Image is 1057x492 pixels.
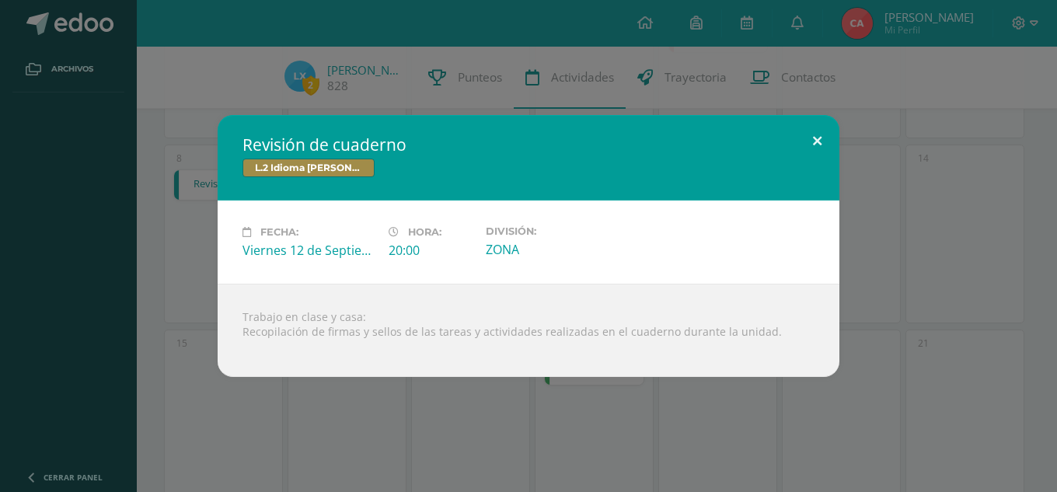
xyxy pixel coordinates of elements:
h2: Revisión de cuaderno [242,134,815,155]
button: Close (Esc) [795,115,839,168]
span: L.2 Idioma [PERSON_NAME] [242,159,375,177]
span: Hora: [408,226,441,238]
div: 20:00 [389,242,473,259]
span: Fecha: [260,226,298,238]
div: Viernes 12 de Septiembre [242,242,376,259]
label: División: [486,225,619,237]
div: Trabajo en clase y casa: Recopilación de firmas y sellos de las tareas y actividades realizadas e... [218,284,839,377]
div: ZONA [486,241,619,258]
